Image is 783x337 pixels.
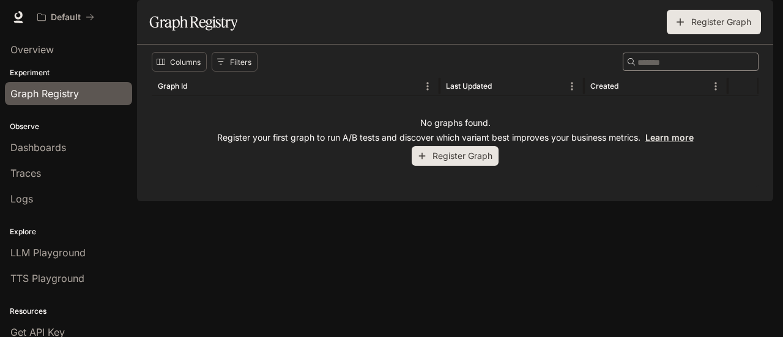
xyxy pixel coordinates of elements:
button: Register Graph [412,146,499,166]
div: Last Updated [446,81,492,91]
a: Learn more [645,132,694,143]
div: Search [623,53,759,71]
h1: Graph Registry [149,10,237,34]
button: Select columns [152,52,207,72]
button: Menu [418,77,437,95]
div: Graph Id [158,81,187,91]
p: Register your first graph to run A/B tests and discover which variant best improves your business... [217,131,694,144]
p: Default [51,12,81,23]
button: Sort [620,77,638,95]
div: Created [590,81,618,91]
button: Menu [563,77,581,95]
button: Menu [707,77,725,95]
p: No graphs found. [420,117,491,129]
button: Sort [493,77,511,95]
button: Sort [188,77,207,95]
button: All workspaces [32,5,100,29]
button: Register Graph [667,10,761,34]
button: Show filters [212,52,258,72]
